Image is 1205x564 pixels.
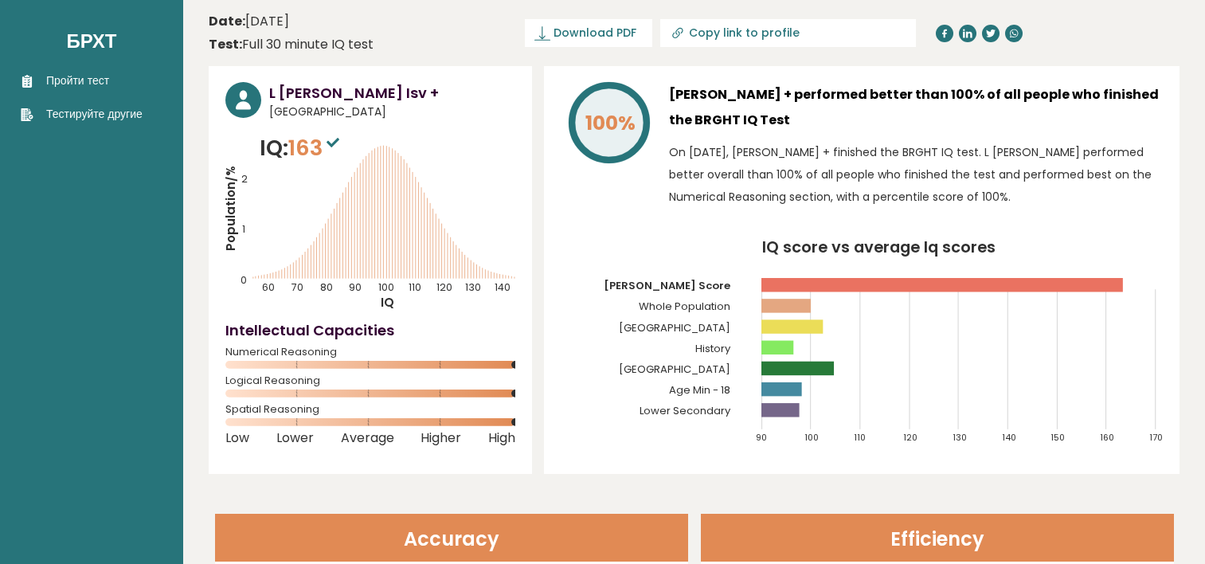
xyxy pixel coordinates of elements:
h4: Intellectual Capacities [225,319,515,341]
tspan: Whole Population [639,299,730,314]
font: [DATE] [209,12,289,30]
tspan: 60 [262,280,275,294]
tspan: 100 [805,432,820,444]
span: Download PDF [554,25,636,41]
tspan: 80 [320,280,333,294]
tspan: 130 [465,280,481,294]
tspan: 0 [241,273,247,287]
tspan: 100 [378,280,394,294]
tspan: 150 [1050,432,1065,444]
tspan: IQ [381,295,394,311]
tspan: 2 [241,172,248,186]
tspan: 130 [953,432,967,444]
span: Higher [421,435,461,441]
tspan: History [695,341,731,356]
b: Test: [209,35,242,53]
tspan: IQ score vs average Iq scores [762,236,996,258]
tspan: 100% [585,109,636,137]
tspan: [PERSON_NAME] Score [604,278,730,293]
p: On [DATE], [PERSON_NAME] + finished the BRGHT IQ test. L [PERSON_NAME] performed better overall t... [669,141,1163,208]
header: Accuracy [215,514,688,562]
span: High [488,435,515,441]
span: Low [225,435,249,441]
font: Пройти тест [46,72,109,89]
font: Тестируйте другие [46,106,143,123]
tspan: Population/% [222,166,239,251]
tspan: 90 [756,432,767,444]
span: Logical Reasoning [225,378,515,384]
tspan: 120 [436,280,452,294]
span: Lower [276,435,314,441]
tspan: 110 [409,280,421,294]
header: Efficiency [701,514,1174,562]
span: Average [341,435,394,441]
span: Numerical Reasoning [225,349,515,355]
span: [GEOGRAPHIC_DATA] [269,104,515,120]
a: Пройти тест [21,72,143,89]
a: Download PDF [525,19,652,47]
tspan: 70 [291,280,303,294]
font: 163 [288,133,323,163]
h3: [PERSON_NAME] + performed better than 100% of all people who finished the BRGHT IQ Test [669,82,1163,133]
tspan: 1 [242,222,245,236]
tspan: 160 [1100,432,1114,444]
tspan: 110 [854,432,866,444]
tspan: Lower Secondary [640,403,731,418]
tspan: [GEOGRAPHIC_DATA] [619,319,730,335]
tspan: Age Min - 18 [669,382,730,398]
tspan: [GEOGRAPHIC_DATA] [619,362,730,377]
a: Брхт [66,28,116,53]
tspan: 140 [495,280,511,294]
b: Date: [209,12,245,30]
tspan: 120 [903,432,917,444]
tspan: 140 [1002,432,1016,444]
span: Spatial Reasoning [225,406,515,413]
h3: L [PERSON_NAME] Isv + [269,82,515,104]
font: IQ: [260,133,288,163]
tspan: 170 [1149,432,1163,444]
font: Full 30 minute IQ test [209,35,374,53]
a: Тестируйте другие [21,106,143,123]
tspan: 90 [349,280,362,294]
